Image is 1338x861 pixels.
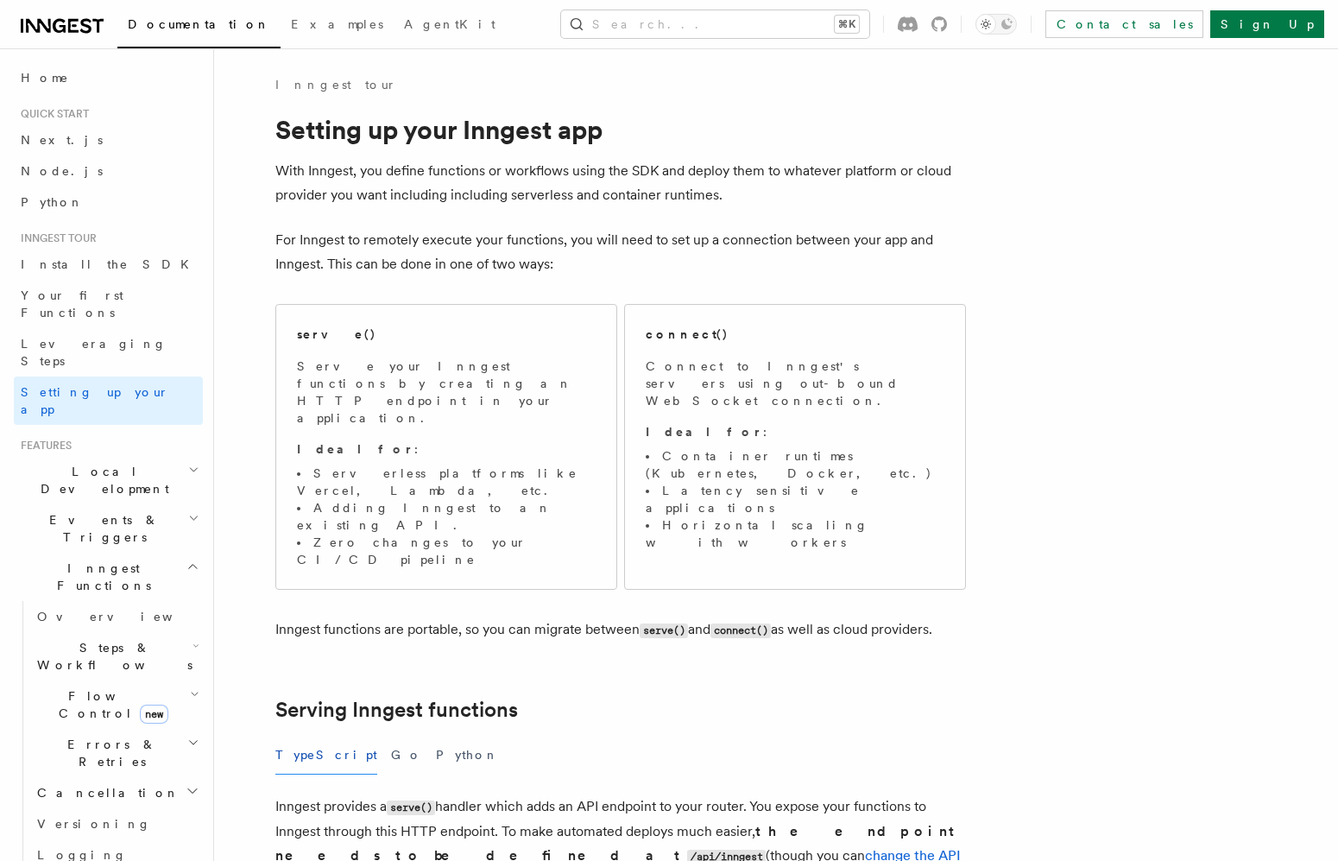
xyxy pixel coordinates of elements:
[646,425,763,439] strong: Ideal for
[30,784,180,801] span: Cancellation
[21,257,199,271] span: Install the SDK
[297,442,414,456] strong: Ideal for
[275,114,966,145] h1: Setting up your Inngest app
[21,288,123,320] span: Your first Functions
[140,705,168,724] span: new
[30,687,190,722] span: Flow Control
[37,817,151,831] span: Versioning
[624,304,966,590] a: connect()Connect to Inngest's servers using out-bound WebSocket connection.Ideal for:Container ru...
[30,736,187,770] span: Errors & Retries
[561,10,869,38] button: Search...⌘K
[275,736,377,775] button: TypeScript
[646,482,944,516] li: Latency sensitive applications
[297,440,596,458] p: :
[275,617,966,643] p: Inngest functions are portable, so you can migrate between and as well as cloud providers.
[14,124,203,155] a: Next.js
[710,624,771,638] code: connect()
[21,337,167,368] span: Leveraging Steps
[646,358,944,409] p: Connect to Inngest's servers using out-bound WebSocket connection.
[30,601,203,632] a: Overview
[297,358,596,427] p: Serve your Inngest functions by creating an HTTP endpoint in your application.
[14,328,203,377] a: Leveraging Steps
[30,729,203,777] button: Errors & Retries
[14,280,203,328] a: Your first Functions
[14,456,203,504] button: Local Development
[14,107,89,121] span: Quick start
[275,76,396,93] a: Inngest tour
[14,62,203,93] a: Home
[21,133,103,147] span: Next.js
[14,155,203,187] a: Node.js
[14,560,186,594] span: Inngest Functions
[275,698,518,722] a: Serving Inngest functions
[14,231,97,245] span: Inngest tour
[14,511,188,546] span: Events & Triggers
[1210,10,1324,38] a: Sign Up
[21,195,84,209] span: Python
[297,326,376,343] h2: serve()
[30,777,203,808] button: Cancellation
[275,228,966,276] p: For Inngest to remotely execute your functions, you will need to set up a connection between your...
[646,516,944,551] li: Horizontal scaling with workers
[291,17,383,31] span: Examples
[1045,10,1203,38] a: Contact sales
[37,610,215,624] span: Overview
[30,639,192,674] span: Steps & Workflows
[436,736,499,775] button: Python
[14,504,203,553] button: Events & Triggers
[14,249,203,280] a: Install the SDK
[21,69,69,86] span: Home
[640,624,688,638] code: serve()
[297,499,596,534] li: Adding Inngest to an existing API.
[14,463,188,497] span: Local Development
[646,447,944,482] li: Container runtimes (Kubernetes, Docker, etc.)
[21,164,103,178] span: Node.js
[275,304,617,590] a: serve()Serve your Inngest functions by creating an HTTP endpoint in your application.Ideal for:Se...
[275,159,966,207] p: With Inngest, you define functions or workflows using the SDK and deploy them to whatever platfor...
[21,385,169,416] span: Setting up your app
[387,801,435,815] code: serve()
[14,553,203,601] button: Inngest Functions
[281,5,394,47] a: Examples
[297,465,596,499] li: Serverless platforms like Vercel, Lambda, etc.
[30,808,203,839] a: Versioning
[14,377,203,425] a: Setting up your app
[391,736,422,775] button: Go
[404,17,495,31] span: AgentKit
[646,326,729,343] h2: connect()
[14,187,203,218] a: Python
[394,5,506,47] a: AgentKit
[835,16,859,33] kbd: ⌘K
[14,439,72,453] span: Features
[975,14,1017,35] button: Toggle dark mode
[30,681,203,729] button: Flow Controlnew
[117,5,281,48] a: Documentation
[128,17,270,31] span: Documentation
[297,534,596,568] li: Zero changes to your CI/CD pipeline
[30,632,203,681] button: Steps & Workflows
[646,423,944,440] p: :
